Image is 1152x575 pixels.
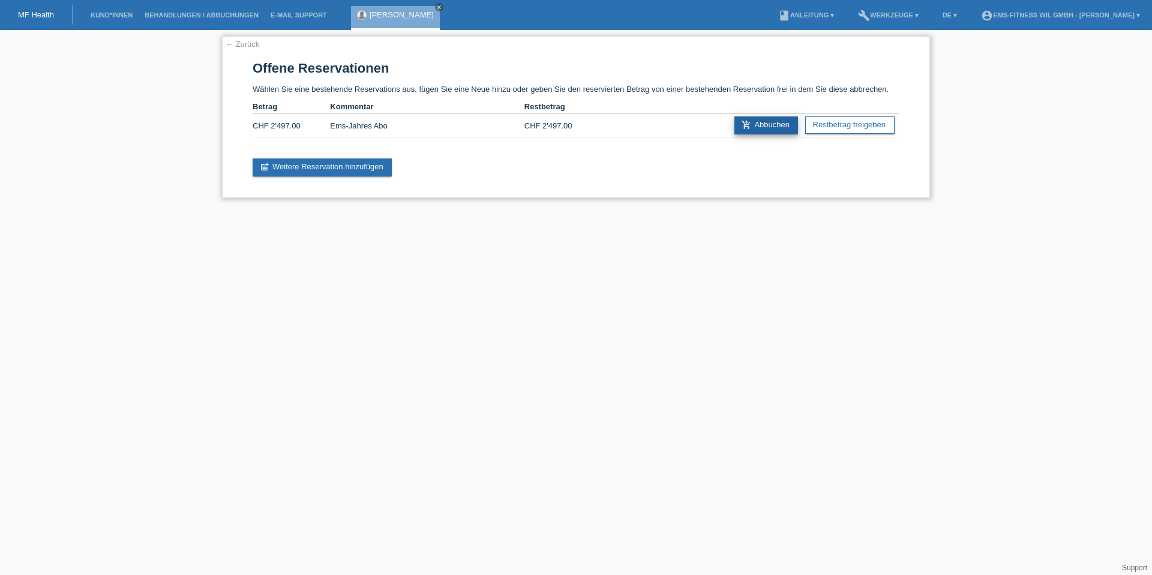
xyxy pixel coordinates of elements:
i: book [778,10,790,22]
a: add_shopping_cartAbbuchen [734,116,798,134]
a: Restbetrag freigeben [805,116,895,134]
a: ← Zurück [226,40,259,49]
td: CHF 2'497.00 [524,114,602,137]
a: post_addWeitere Reservation hinzufügen [253,158,392,176]
div: Wählen Sie eine bestehende Reservations aus, fügen Sie eine Neue hinzu oder geben Sie den reservi... [222,36,930,198]
a: bookAnleitung ▾ [772,11,840,19]
i: close [436,4,442,10]
h1: Offene Reservationen [253,61,899,76]
i: build [858,10,870,22]
a: Behandlungen / Abbuchungen [139,11,265,19]
th: Betrag [253,100,330,114]
i: post_add [260,162,269,172]
a: close [435,3,443,11]
a: account_circleEMS-Fitness Wil GmbH - [PERSON_NAME] ▾ [975,11,1146,19]
a: Support [1122,564,1147,572]
a: E-Mail Support [265,11,333,19]
th: Restbetrag [524,100,602,114]
th: Kommentar [330,100,524,114]
a: [PERSON_NAME] [370,10,434,19]
td: Ems-Jahres Abo [330,114,524,137]
i: add_shopping_cart [742,120,751,130]
a: MF Health [18,10,54,19]
td: CHF 2'497.00 [253,114,330,137]
i: account_circle [981,10,993,22]
a: DE ▾ [937,11,963,19]
a: buildWerkzeuge ▾ [852,11,925,19]
a: Kund*innen [85,11,139,19]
